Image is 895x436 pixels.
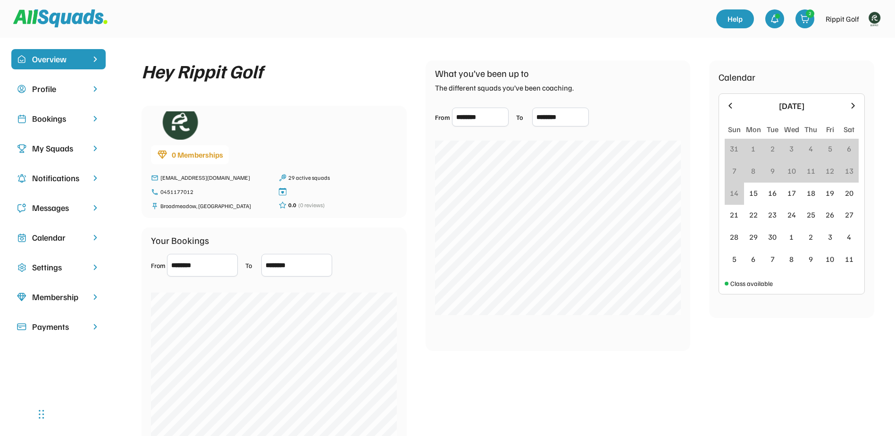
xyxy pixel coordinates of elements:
[787,209,796,220] div: 24
[826,165,834,176] div: 12
[787,187,796,199] div: 17
[751,165,755,176] div: 8
[749,187,758,199] div: 15
[17,233,26,243] img: Icon%20copy%207.svg
[768,231,777,243] div: 30
[800,14,810,24] img: shopping-cart-01%20%281%29.svg
[435,112,450,122] div: From
[91,114,100,123] img: chevron-right.svg
[91,203,100,212] img: chevron-right.svg
[865,9,884,28] img: Rippitlogov2_green.png
[172,149,223,160] div: 0 Memberships
[13,9,108,27] img: Squad%20Logo.svg
[32,231,85,244] div: Calendar
[17,203,26,213] img: Icon%20copy%205.svg
[807,209,815,220] div: 25
[245,260,259,270] div: To
[826,253,834,265] div: 10
[770,253,775,265] div: 7
[749,231,758,243] div: 29
[32,291,85,303] div: Membership
[845,187,853,199] div: 20
[730,231,738,243] div: 28
[809,143,813,154] div: 4
[32,53,85,66] div: Overview
[826,13,859,25] div: Rippit Golf
[751,253,755,265] div: 6
[17,55,26,64] img: home-smile.svg
[160,202,269,210] div: Broadmeadow, [GEOGRAPHIC_DATA]
[807,165,815,176] div: 11
[716,9,754,28] a: Help
[516,112,530,122] div: To
[151,111,208,140] img: Rippitlogov2_green.png
[826,124,834,135] div: Fri
[91,263,100,272] img: chevron-right.svg
[828,143,832,154] div: 5
[91,55,100,64] img: chevron-right%20copy%203.svg
[770,143,775,154] div: 2
[768,187,777,199] div: 16
[751,143,755,154] div: 1
[845,165,853,176] div: 13
[730,278,773,288] div: Class available
[142,60,263,81] div: Hey Rippit Golf
[809,231,813,243] div: 2
[746,124,761,135] div: Mon
[91,84,100,93] img: chevron-right.svg
[17,144,26,153] img: Icon%20copy%203.svg
[787,165,796,176] div: 10
[298,201,325,210] div: (0 reviews)
[847,143,851,154] div: 6
[730,143,738,154] div: 31
[91,293,100,302] img: chevron-right.svg
[288,174,397,182] div: 29 active squads
[435,82,574,93] div: The different squads you’ve been coaching.
[17,293,26,302] img: Icon%20copy%208.svg
[789,231,794,243] div: 1
[844,124,854,135] div: Sat
[32,112,85,125] div: Bookings
[784,124,799,135] div: Wed
[32,172,85,184] div: Notifications
[826,209,834,220] div: 26
[17,84,26,94] img: user-circle.svg
[730,187,738,199] div: 14
[770,14,779,24] img: bell-03%20%281%29.svg
[845,253,853,265] div: 11
[768,209,777,220] div: 23
[151,260,165,270] div: From
[741,100,843,112] div: [DATE]
[435,66,529,80] div: What you’ve been up to
[845,209,853,220] div: 27
[770,165,775,176] div: 9
[32,83,85,95] div: Profile
[807,187,815,199] div: 18
[17,174,26,183] img: Icon%20copy%204.svg
[789,143,794,154] div: 3
[160,188,269,196] div: 0451177012
[732,253,736,265] div: 5
[847,231,851,243] div: 4
[728,124,741,135] div: Sun
[151,233,209,247] div: Your Bookings
[826,187,834,199] div: 19
[17,114,26,124] img: Icon%20copy%202.svg
[719,70,755,84] div: Calendar
[32,142,85,155] div: My Squads
[17,263,26,272] img: Icon%20copy%2016.svg
[32,261,85,274] div: Settings
[828,231,832,243] div: 3
[809,253,813,265] div: 9
[789,253,794,265] div: 8
[32,201,85,214] div: Messages
[806,10,814,17] div: 2
[288,201,296,210] div: 0.0
[160,174,269,182] div: [EMAIL_ADDRESS][DOMAIN_NAME]
[91,144,100,153] img: chevron-right.svg
[732,165,736,176] div: 7
[91,174,100,183] img: chevron-right.svg
[767,124,778,135] div: Tue
[804,124,817,135] div: Thu
[91,233,100,242] img: chevron-right.svg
